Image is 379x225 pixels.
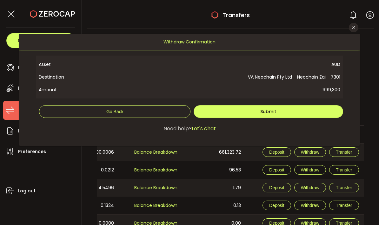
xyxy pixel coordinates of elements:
span: Submit [260,108,276,115]
span: Let's chat [192,125,216,132]
iframe: Chat Widget [347,195,379,225]
span: Need help? [163,125,192,132]
span: Destination [39,71,79,83]
button: Close [349,23,358,32]
span: Withdraw Confirmation [163,34,216,50]
span: VA Neochain Pty Ltd - Neochain Zai - 7301 [79,71,340,83]
span: AUD [79,58,340,71]
span: Amount [39,83,79,96]
span: Go Back [106,109,123,114]
div: dialog [19,34,360,146]
span: 999,300 [79,83,340,96]
button: Submit [194,105,343,118]
button: Go Back [39,105,190,118]
span: Asset [39,58,79,71]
